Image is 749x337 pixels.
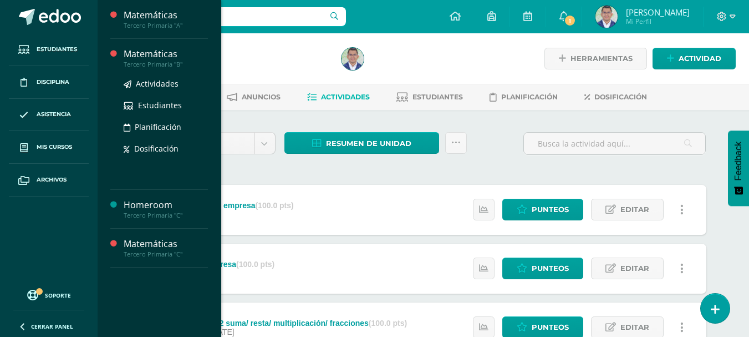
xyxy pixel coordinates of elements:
strong: (100.0 pts) [369,319,407,328]
a: Planificación [490,88,558,106]
a: Actividades [124,77,208,90]
a: Dosificación [124,142,208,155]
a: Mis cursos [9,131,89,164]
span: Punteos [532,199,569,220]
div: Prueba Corta No. 2 suma/ resta/ multiplicación/ fracciones [154,319,407,328]
button: Feedback - Mostrar encuesta [728,130,749,206]
strong: (100.0 pts) [236,260,274,269]
a: Anuncios [227,88,281,106]
span: Actividades [321,93,370,101]
span: Anuncios [242,93,281,101]
div: Homeroom [124,199,208,212]
a: Resumen de unidad [284,132,439,154]
span: Planificación [501,93,558,101]
h1: Matemáticas [140,46,328,61]
a: MatemáticasTercero Primaria "B" [124,48,208,68]
img: 0ff62ea00de1e6c3dce2ba1c76bafaf1.png [595,6,618,28]
div: Matemáticas [124,48,208,61]
a: Estudiantes [124,99,208,112]
span: Resumen de unidad [326,133,411,154]
a: Estudiantes [9,33,89,66]
span: Soporte [45,291,71,299]
span: Mi Perfil [626,17,690,26]
span: Editar [620,199,649,220]
div: Tercero Primaria "A" [124,22,208,29]
input: Busca la actividad aquí... [524,133,705,154]
span: Punteos [532,258,569,279]
span: Asistencia [37,110,71,119]
strong: (100.0 pts) [255,201,293,210]
span: Estudiantes [138,100,182,110]
span: [PERSON_NAME] [626,7,690,18]
a: Soporte [13,287,84,302]
div: Tercero Primaria "B" [124,61,208,68]
div: Tercero Primaria "C" [124,250,208,258]
a: Estudiantes [396,88,463,106]
div: Tercero Primaria 'A' [140,61,328,72]
a: MatemáticasTercero Primaria "A" [124,9,208,29]
span: Cerrar panel [31,323,73,330]
div: Matemáticas [124,9,208,22]
a: Planificación [124,120,208,133]
a: Herramientas [544,48,647,69]
a: Actividades [307,88,370,106]
a: Punteos [502,258,583,279]
span: Herramientas [570,48,633,69]
span: Mis cursos [37,143,72,152]
span: Disciplina [37,78,69,87]
a: Disciplina [9,66,89,99]
div: PMA Proyecto / Mi empresa [154,201,293,210]
span: [DATE] [210,328,235,336]
a: Punteos [502,199,583,220]
span: Estudiantes [412,93,463,101]
span: Dosificación [594,93,647,101]
span: Feedback [733,142,743,180]
span: Actividades [136,78,179,89]
span: Editar [620,258,649,279]
div: Matemáticas [124,238,208,250]
a: Actividad [653,48,736,69]
a: Asistencia [9,99,89,132]
span: Estudiantes [37,45,77,54]
span: 1 [564,14,576,27]
input: Busca un usuario... [105,7,346,26]
span: Planificación [135,122,181,132]
span: Archivos [37,175,67,184]
a: Archivos [9,164,89,197]
a: Dosificación [584,88,647,106]
div: Tercero Primaria "C" [124,212,208,219]
a: HomeroomTercero Primaria "C" [124,199,208,219]
span: Actividad [679,48,721,69]
a: MatemáticasTercero Primaria "C" [124,238,208,258]
img: 0ff62ea00de1e6c3dce2ba1c76bafaf1.png [342,48,364,70]
span: Dosificación [134,143,179,154]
